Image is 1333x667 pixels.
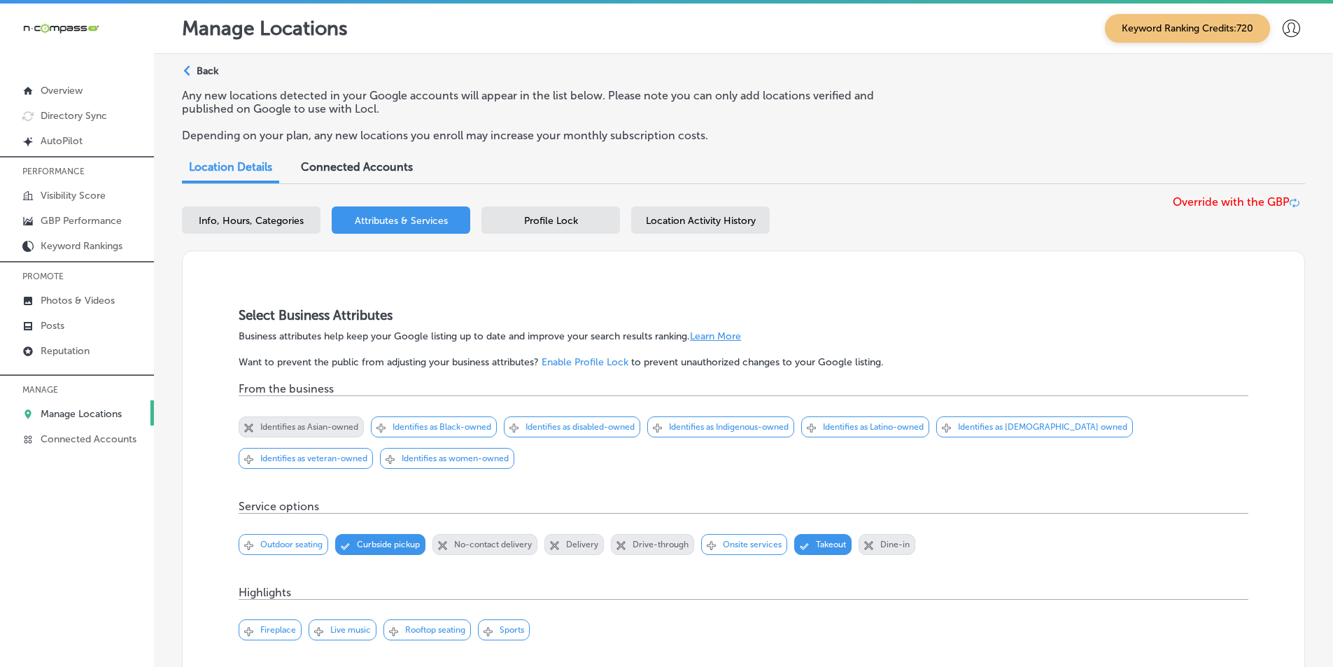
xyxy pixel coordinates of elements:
p: Identifies as women-owned [402,454,509,463]
p: Keyword Rankings [41,240,122,252]
span: Override with the GBP [1173,195,1290,209]
p: Identifies as disabled-owned [526,422,635,432]
p: Identifies as Black-owned [393,422,491,432]
a: Learn More [690,330,741,342]
p: Identifies as Asian-owned [260,422,358,432]
p: Manage Locations [182,17,348,40]
span: Info, Hours, Categories [199,215,304,227]
p: Posts [41,320,64,332]
p: Rooftop seating [405,625,465,635]
p: Dine-in [880,540,910,549]
p: Service options [239,500,319,513]
p: Photos & Videos [41,295,115,307]
p: Any new locations detected in your Google accounts will appear in the list below. Please note you... [182,89,912,115]
img: 660ab0bf-5cc7-4cb8-ba1c-48b5ae0f18e60NCTV_CLogo_TV_Black_-500x88.png [22,22,99,35]
span: Keyword Ranking Credits: 720 [1105,14,1270,43]
span: Location Details [189,160,272,174]
p: Directory Sync [41,110,107,122]
p: Sports [500,625,524,635]
p: Fireplace [260,625,296,635]
p: Identifies as Latino-owned [823,422,924,432]
span: Connected Accounts [301,160,413,174]
p: Back [197,65,218,77]
p: Identifies as Indigenous-owned [669,422,789,432]
p: Want to prevent the public from adjusting your business attributes? to prevent unauthorized chang... [239,356,1248,368]
p: Reputation [41,345,90,357]
p: Delivery [566,540,598,549]
p: Depending on your plan, any new locations you enroll may increase your monthly subscription costs. [182,129,912,142]
span: Location Activity History [646,215,756,227]
p: AutoPilot [41,135,83,147]
p: From the business [239,382,334,395]
p: Business attributes help keep your Google listing up to date and improve your search results rank... [239,330,1248,342]
p: Curbside pickup [357,540,420,549]
p: GBP Performance [41,215,122,227]
p: Connected Accounts [41,433,136,445]
span: Attributes & Services [355,215,448,227]
p: Manage Locations [41,408,122,420]
p: Identifies as veteran-owned [260,454,367,463]
p: Highlights [239,586,291,599]
p: Takeout [816,540,846,549]
p: Overview [41,85,83,97]
span: Profile Lock [524,215,578,227]
p: No-contact delivery [454,540,532,549]
p: Drive-through [633,540,689,549]
a: Enable Profile Lock [542,356,628,368]
h3: Select Business Attributes [239,307,1248,323]
p: Live music [330,625,371,635]
p: Visibility Score [41,190,106,202]
p: Outdoor seating [260,540,323,549]
p: Onsite services [723,540,782,549]
p: Identifies as [DEMOGRAPHIC_DATA] owned [958,422,1127,432]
